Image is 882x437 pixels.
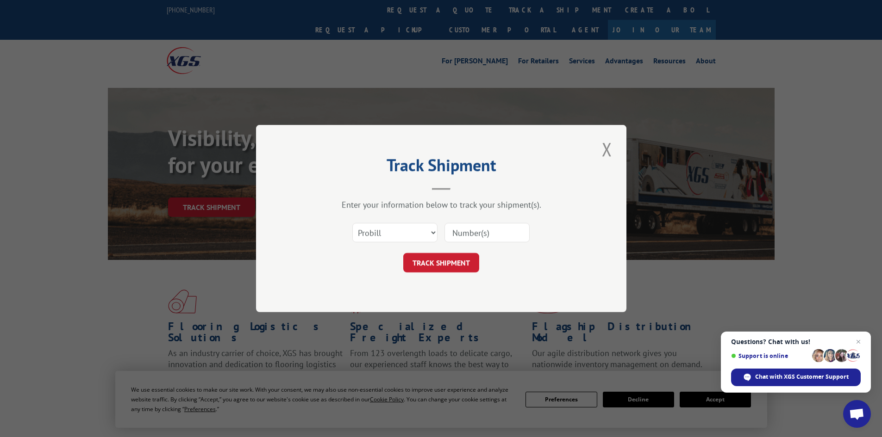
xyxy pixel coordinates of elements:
[302,199,580,210] div: Enter your information below to track your shipment(s).
[843,400,871,428] a: Open chat
[403,253,479,272] button: TRACK SHIPMENT
[731,338,861,345] span: Questions? Chat with us!
[599,136,615,162] button: Close modal
[731,352,809,359] span: Support is online
[755,373,849,381] span: Chat with XGS Customer Support
[444,223,530,242] input: Number(s)
[302,159,580,176] h2: Track Shipment
[731,369,861,386] span: Chat with XGS Customer Support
